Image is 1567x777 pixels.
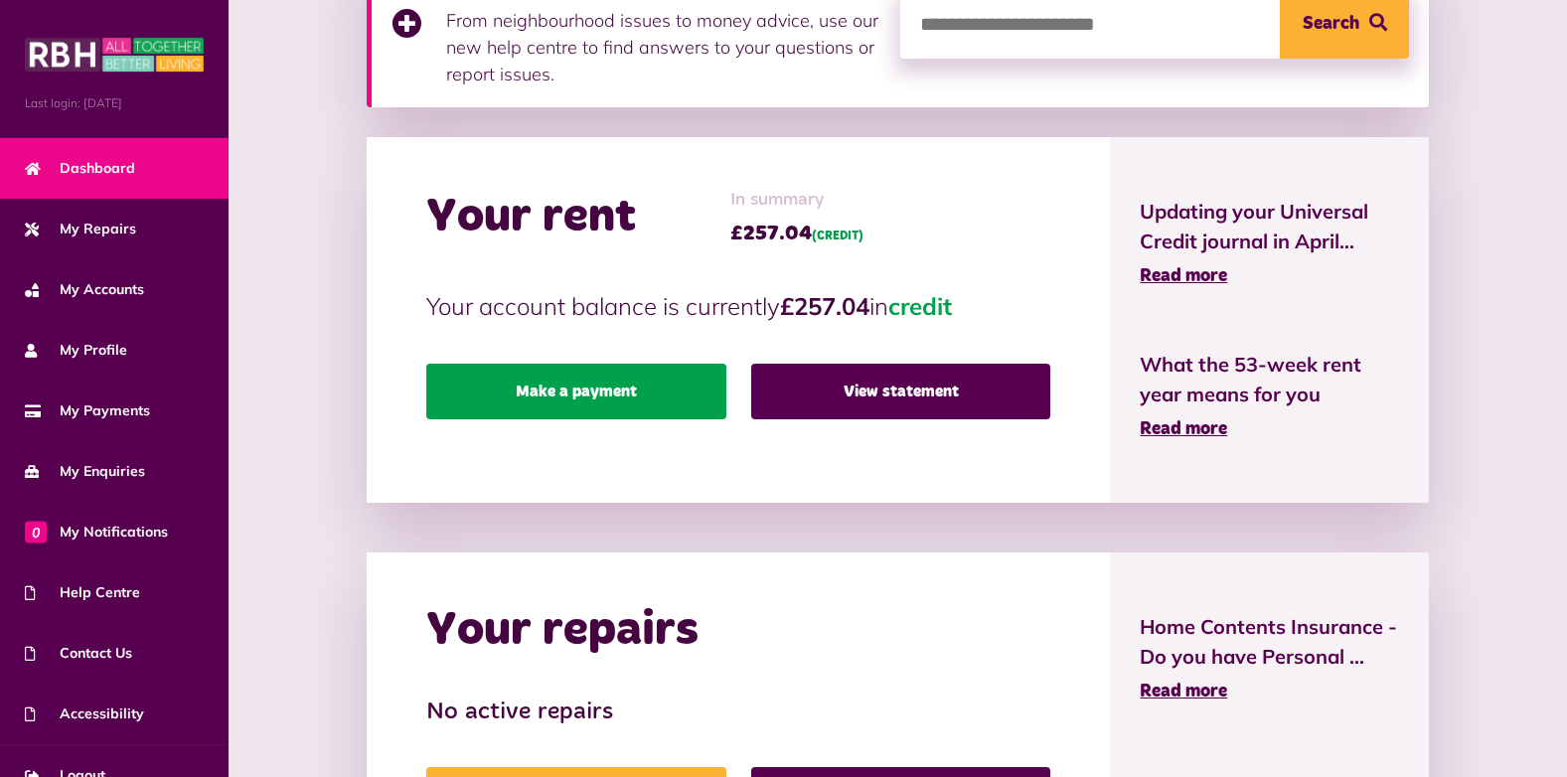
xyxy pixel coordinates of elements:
a: Home Contents Insurance - Do you have Personal ... Read more [1140,612,1399,705]
span: Read more [1140,683,1227,700]
span: Home Contents Insurance - Do you have Personal ... [1140,612,1399,672]
span: Contact Us [25,643,132,664]
span: What the 53-week rent year means for you [1140,350,1399,409]
p: Your account balance is currently in [426,288,1050,324]
a: What the 53-week rent year means for you Read more [1140,350,1399,443]
span: £257.04 [730,219,863,248]
span: credit [888,291,952,321]
a: View statement [751,364,1051,419]
span: Read more [1140,420,1227,438]
span: In summary [730,187,863,214]
span: Help Centre [25,582,140,603]
span: 0 [25,521,47,543]
span: My Profile [25,340,127,361]
p: From neighbourhood issues to money advice, use our new help centre to find answers to your questi... [446,7,880,87]
strong: £257.04 [780,291,869,321]
span: My Payments [25,400,150,421]
img: MyRBH [25,35,204,75]
span: My Accounts [25,279,144,300]
h3: No active repairs [426,699,1050,727]
span: Last login: [DATE] [25,94,204,112]
span: My Enquiries [25,461,145,482]
a: Make a payment [426,364,726,419]
span: My Notifications [25,522,168,543]
a: Updating your Universal Credit journal in April... Read more [1140,197,1399,290]
span: Accessibility [25,703,144,724]
span: My Repairs [25,219,136,239]
h2: Your repairs [426,602,699,660]
span: Dashboard [25,158,135,179]
span: Read more [1140,267,1227,285]
h2: Your rent [426,189,636,246]
span: (CREDIT) [812,231,863,242]
span: Updating your Universal Credit journal in April... [1140,197,1399,256]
